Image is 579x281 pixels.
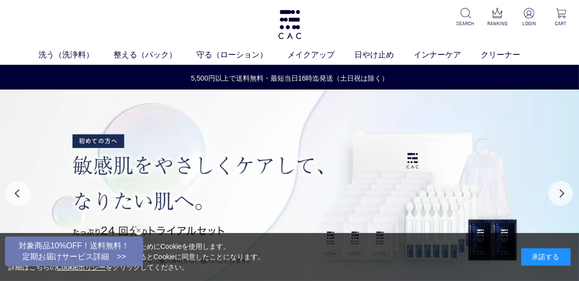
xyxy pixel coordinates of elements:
a: LOGIN [519,8,539,27]
button: Next [548,181,573,206]
a: 5,500円以上で送料無料・最短当日16時迄発送（土日祝は除く） [0,73,579,84]
a: インナーケア [414,49,481,61]
p: SEARCH [455,20,475,27]
a: 整える（パック） [114,49,197,61]
p: LOGIN [519,20,539,27]
img: logo [277,10,303,39]
a: 洗う（洗浄料） [39,49,114,61]
div: 承諾する [521,248,571,266]
a: SEARCH [455,8,475,27]
a: CART [551,8,571,27]
a: クリーナー [481,49,540,61]
a: RANKING [487,8,507,27]
button: Previous [6,181,31,206]
a: 日やけ止め [355,49,414,61]
a: 守る（ローション） [197,49,288,61]
p: RANKING [487,20,507,27]
a: メイクアップ [288,49,355,61]
p: CART [551,20,571,27]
